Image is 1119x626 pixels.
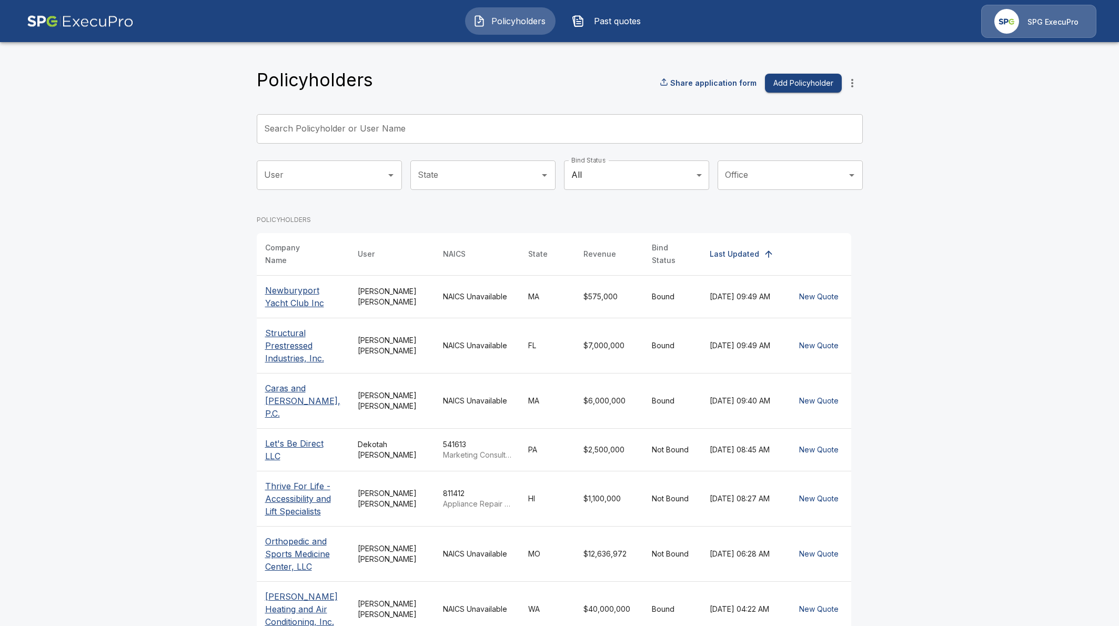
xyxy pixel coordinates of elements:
img: Policyholders Icon [473,15,486,27]
p: Let's Be Direct LLC [265,437,341,462]
div: 811412 [443,488,511,509]
td: Not Bound [643,471,701,526]
td: Bound [643,373,701,428]
button: New Quote [795,287,843,307]
button: Policyholders IconPolicyholders [465,7,556,35]
div: Last Updated [710,248,759,260]
td: $12,636,972 [575,526,643,581]
p: Caras and [PERSON_NAME], P.C. [265,382,341,420]
div: [PERSON_NAME] [PERSON_NAME] [358,286,426,307]
td: $2,500,000 [575,428,643,471]
td: NAICS Unavailable [435,318,520,373]
div: [PERSON_NAME] [PERSON_NAME] [358,335,426,356]
td: $7,000,000 [575,318,643,373]
button: more [842,73,863,94]
p: POLICYHOLDERS [257,215,851,225]
a: Agency IconSPG ExecuPro [981,5,1096,38]
td: [DATE] 08:27 AM [701,471,787,526]
td: [DATE] 06:28 AM [701,526,787,581]
td: $575,000 [575,275,643,318]
td: Not Bound [643,428,701,471]
img: Agency Icon [994,9,1019,34]
p: Structural Prestressed Industries, Inc. [265,327,341,365]
button: New Quote [795,391,843,411]
button: Add Policyholder [765,74,842,93]
div: [PERSON_NAME] [PERSON_NAME] [358,599,426,620]
div: Company Name [265,241,322,267]
p: Appliance Repair and Maintenance [443,499,511,509]
td: Bound [643,318,701,373]
span: Past quotes [589,15,647,27]
p: Share application form [670,77,757,88]
td: HI [520,471,575,526]
div: Revenue [583,248,616,260]
td: MA [520,373,575,428]
td: NAICS Unavailable [435,526,520,581]
p: SPG ExecuPro [1027,17,1078,27]
button: New Quote [795,600,843,619]
td: [DATE] 09:40 AM [701,373,787,428]
td: NAICS Unavailable [435,373,520,428]
img: Past quotes Icon [572,15,584,27]
div: User [358,248,375,260]
div: All [564,160,709,190]
h4: Policyholders [257,69,373,91]
p: Orthopedic and Sports Medicine Center, LLC [265,535,341,573]
div: [PERSON_NAME] [PERSON_NAME] [358,390,426,411]
span: Policyholders [490,15,548,27]
div: [PERSON_NAME] [PERSON_NAME] [358,488,426,509]
label: Bind Status [571,156,606,165]
button: New Quote [795,544,843,564]
div: NAICS [443,248,466,260]
div: 541613 [443,439,511,460]
button: Past quotes IconPast quotes [564,7,654,35]
button: New Quote [795,440,843,460]
th: Bind Status [643,233,701,276]
td: $1,100,000 [575,471,643,526]
td: [DATE] 09:49 AM [701,318,787,373]
td: $6,000,000 [575,373,643,428]
div: [PERSON_NAME] [PERSON_NAME] [358,543,426,564]
td: [DATE] 09:49 AM [701,275,787,318]
td: MA [520,275,575,318]
button: Open [537,168,552,183]
p: Newburyport Yacht Club Inc [265,284,341,309]
img: AA Logo [27,5,134,38]
button: New Quote [795,489,843,509]
p: Thrive For Life - Accessibility and Lift Specialists [265,480,341,518]
td: NAICS Unavailable [435,275,520,318]
td: Not Bound [643,526,701,581]
p: Marketing Consulting Services [443,450,511,460]
button: Open [844,168,859,183]
td: [DATE] 08:45 AM [701,428,787,471]
td: MO [520,526,575,581]
div: Dekotah [PERSON_NAME] [358,439,426,460]
a: Add Policyholder [761,74,842,93]
button: Open [384,168,398,183]
button: New Quote [795,336,843,356]
div: State [528,248,548,260]
td: FL [520,318,575,373]
td: PA [520,428,575,471]
td: Bound [643,275,701,318]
